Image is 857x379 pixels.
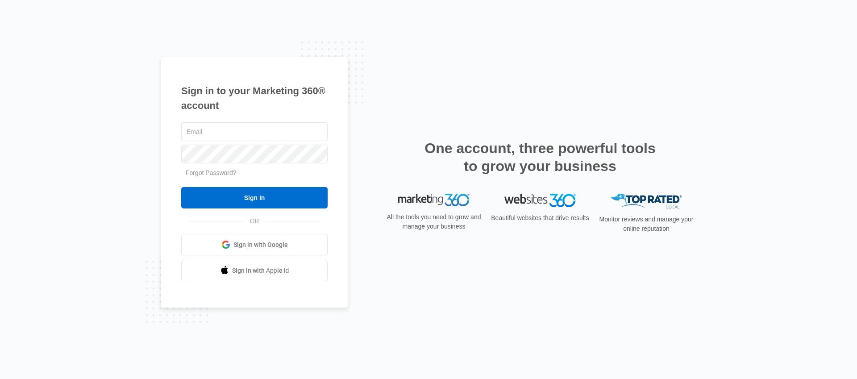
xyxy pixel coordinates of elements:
[232,266,289,275] span: Sign in with Apple Id
[244,217,266,226] span: OR
[181,187,328,208] input: Sign In
[181,260,328,281] a: Sign in with Apple Id
[181,234,328,255] a: Sign in with Google
[186,169,237,176] a: Forgot Password?
[233,240,288,250] span: Sign in with Google
[490,213,590,223] p: Beautiful websites that drive results
[611,194,682,208] img: Top Rated Local
[422,139,658,175] h2: One account, three powerful tools to grow your business
[596,215,696,233] p: Monitor reviews and manage your online reputation
[181,122,328,141] input: Email
[384,212,484,231] p: All the tools you need to grow and manage your business
[181,83,328,113] h1: Sign in to your Marketing 360® account
[398,194,470,206] img: Marketing 360
[504,194,576,207] img: Websites 360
